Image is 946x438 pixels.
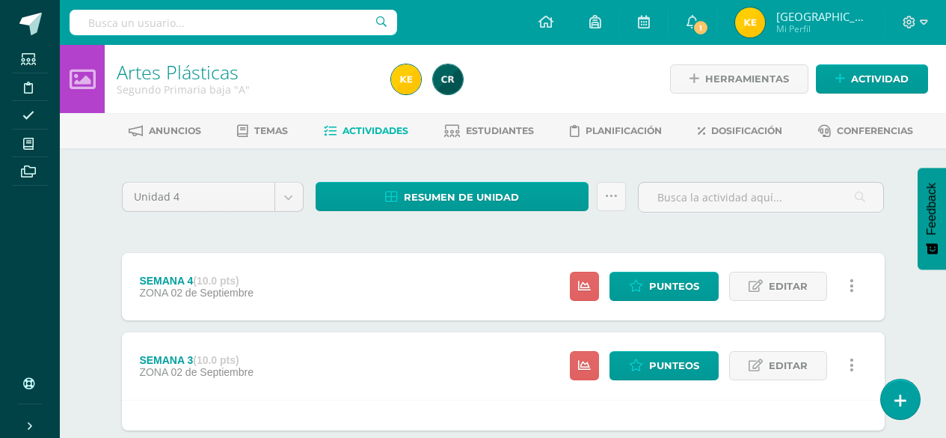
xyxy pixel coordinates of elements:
[837,125,913,136] span: Conferencias
[816,64,928,94] a: Actividad
[193,275,239,287] strong: (10.0 pts)
[193,354,239,366] strong: (10.0 pts)
[692,19,709,36] span: 1
[776,22,866,35] span: Mi Perfil
[129,119,201,143] a: Anuncios
[609,351,719,380] a: Punteos
[70,10,397,35] input: Busca un usuario...
[117,82,373,97] div: Segundo Primaria baja 'A'
[818,119,913,143] a: Conferencias
[139,366,168,378] span: ZONA
[139,287,168,299] span: ZONA
[117,59,239,85] a: Artes Plásticas
[134,183,263,211] span: Unidad 4
[149,125,201,136] span: Anuncios
[404,183,519,211] span: Resumen de unidad
[711,125,782,136] span: Dosificación
[670,64,808,94] a: Herramientas
[649,273,699,300] span: Punteos
[698,119,782,143] a: Dosificación
[735,7,765,37] img: cac69b3a1053a0e96759db03ee3b121c.png
[918,168,946,270] button: Feedback - Mostrar encuesta
[769,273,808,300] span: Editar
[433,64,463,94] img: 19436fc6d9716341a8510cf58c6830a2.png
[609,272,719,301] a: Punteos
[925,183,939,235] span: Feedback
[391,64,421,94] img: cac69b3a1053a0e96759db03ee3b121c.png
[139,275,254,287] div: SEMANA 4
[237,119,288,143] a: Temas
[769,352,808,380] span: Editar
[139,354,254,366] div: SEMANA 3
[123,183,303,211] a: Unidad 4
[586,125,662,136] span: Planificación
[705,65,789,93] span: Herramientas
[324,119,408,143] a: Actividades
[343,125,408,136] span: Actividades
[851,65,909,93] span: Actividad
[570,119,662,143] a: Planificación
[117,61,373,82] h1: Artes Plásticas
[171,287,254,299] span: 02 de Septiembre
[444,119,534,143] a: Estudiantes
[316,182,589,211] a: Resumen de unidad
[649,352,699,380] span: Punteos
[776,9,866,24] span: [GEOGRAPHIC_DATA]
[254,125,288,136] span: Temas
[171,366,254,378] span: 02 de Septiembre
[466,125,534,136] span: Estudiantes
[639,183,883,212] input: Busca la actividad aquí...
